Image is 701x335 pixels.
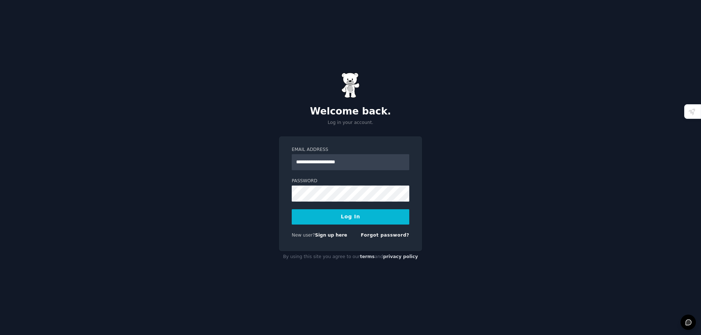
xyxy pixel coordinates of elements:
a: terms [360,254,375,259]
div: By using this site you agree to our and [279,251,422,263]
span: New user? [292,233,315,238]
img: Gummy Bear [341,73,360,98]
a: Sign up here [315,233,347,238]
label: Email Address [292,147,409,153]
a: privacy policy [383,254,418,259]
a: Forgot password? [361,233,409,238]
label: Password [292,178,409,184]
button: Log In [292,209,409,225]
p: Log in your account. [279,120,422,126]
h2: Welcome back. [279,106,422,117]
